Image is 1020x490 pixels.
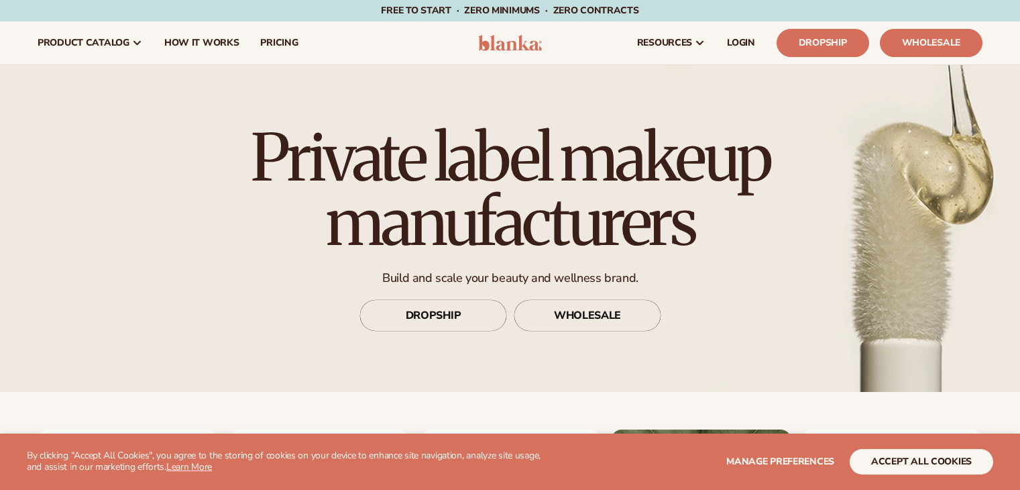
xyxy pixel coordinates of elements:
[381,4,638,17] span: Free to start · ZERO minimums · ZERO contracts
[38,38,129,48] span: product catalog
[880,29,982,57] a: Wholesale
[637,38,692,48] span: resources
[212,126,809,254] h1: Private label makeup manufacturers
[727,38,755,48] span: LOGIN
[260,38,298,48] span: pricing
[726,455,834,468] span: Manage preferences
[777,29,869,57] a: Dropship
[27,450,556,473] p: By clicking "Accept All Cookies", you agree to the storing of cookies on your device to enhance s...
[850,449,993,475] button: accept all cookies
[27,21,154,64] a: product catalog
[726,449,834,475] button: Manage preferences
[166,460,212,473] a: Learn More
[716,21,766,64] a: LOGIN
[154,21,250,64] a: How It Works
[249,21,308,64] a: pricing
[212,271,809,286] p: Build and scale your beauty and wellness brand.
[626,21,716,64] a: resources
[164,38,239,48] span: How It Works
[478,35,542,51] img: logo
[514,299,661,332] a: WHOLESALE
[359,299,507,332] a: DROPSHIP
